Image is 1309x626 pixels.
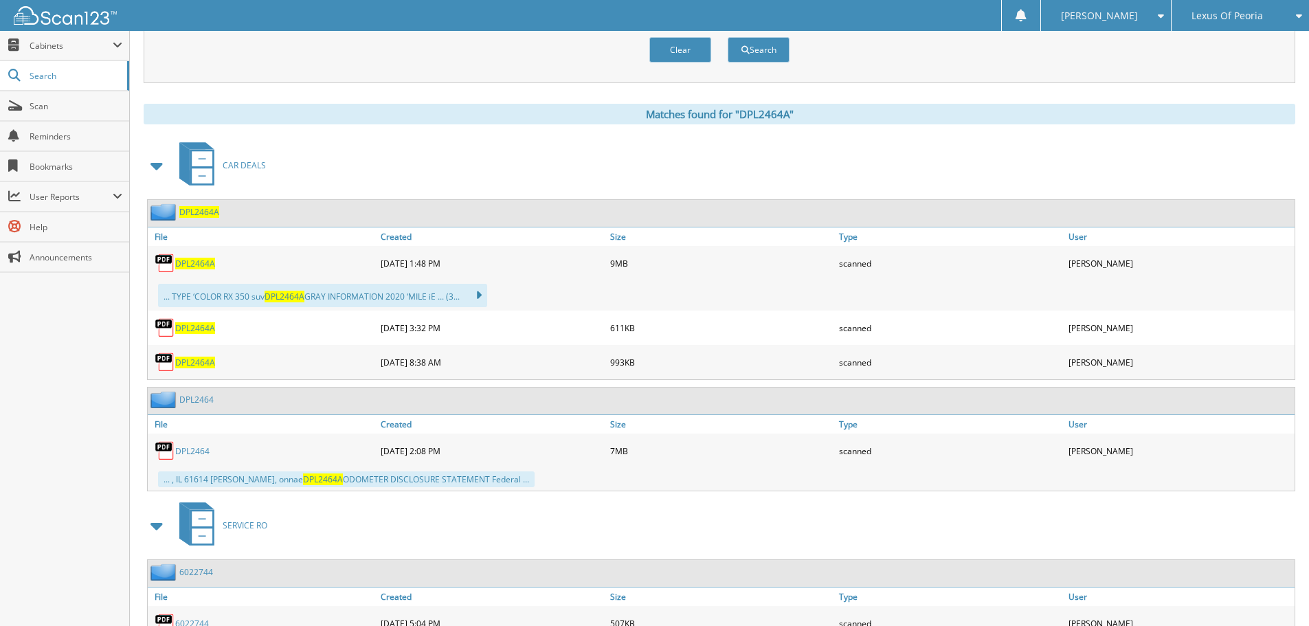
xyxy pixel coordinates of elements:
a: File [148,415,377,434]
img: folder2.png [150,563,179,581]
img: PDF.png [155,440,175,461]
div: scanned [836,348,1065,376]
iframe: Chat Widget [1240,560,1309,626]
a: DPL2464 [179,394,214,405]
img: PDF.png [155,317,175,338]
span: Announcements [30,251,122,263]
div: [PERSON_NAME] [1065,437,1295,465]
a: Type [836,227,1065,246]
div: [DATE] 3:32 PM [377,314,607,342]
span: Scan [30,100,122,112]
a: User [1065,227,1295,246]
a: Size [607,588,836,606]
a: User [1065,588,1295,606]
a: File [148,227,377,246]
span: Reminders [30,131,122,142]
span: Bookmarks [30,161,122,172]
a: Type [836,415,1065,434]
a: DPL2464 [175,445,210,457]
img: folder2.png [150,203,179,221]
a: File [148,588,377,606]
span: Lexus Of Peoria [1191,12,1263,20]
div: [DATE] 2:08 PM [377,437,607,465]
a: Created [377,415,607,434]
div: [DATE] 1:48 PM [377,249,607,277]
div: Matches found for "DPL2464A" [144,104,1295,124]
span: CAR DEALS [223,159,266,171]
img: scan123-logo-white.svg [14,6,117,25]
a: DPL2464A [175,258,215,269]
a: CAR DEALS [171,138,266,192]
span: Help [30,221,122,233]
button: Clear [649,37,711,63]
img: folder2.png [150,391,179,408]
div: ... TYPE ‘COLOR RX 350 suv GRAY INFORMATION 2020 ‘MILE iE ... (3... [158,284,487,307]
a: SERVICE RO [171,498,267,552]
div: 9MB [607,249,836,277]
span: SERVICE RO [223,519,267,531]
span: DPL2464A [303,473,343,485]
span: DPL2464A [265,291,304,302]
span: Search [30,70,120,82]
div: [PERSON_NAME] [1065,249,1295,277]
img: PDF.png [155,352,175,372]
a: Type [836,588,1065,606]
a: Created [377,588,607,606]
div: [PERSON_NAME] [1065,348,1295,376]
a: 6022744 [179,566,213,578]
a: DPL2464A [175,322,215,334]
div: 993KB [607,348,836,376]
div: ... , IL 61614 [PERSON_NAME], onnae ODOMETER DISCLOSURE STATEMENT Federal ... [158,471,535,487]
img: PDF.png [155,253,175,273]
div: [DATE] 8:38 AM [377,348,607,376]
div: scanned [836,314,1065,342]
a: DPL2464A [175,357,215,368]
span: Cabinets [30,40,113,52]
a: Created [377,227,607,246]
a: DPL2464A [179,206,219,218]
div: [PERSON_NAME] [1065,314,1295,342]
div: 611KB [607,314,836,342]
div: scanned [836,249,1065,277]
span: [PERSON_NAME] [1061,12,1138,20]
span: User Reports [30,191,113,203]
button: Search [728,37,790,63]
a: User [1065,415,1295,434]
a: Size [607,415,836,434]
div: scanned [836,437,1065,465]
div: 7MB [607,437,836,465]
a: Size [607,227,836,246]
